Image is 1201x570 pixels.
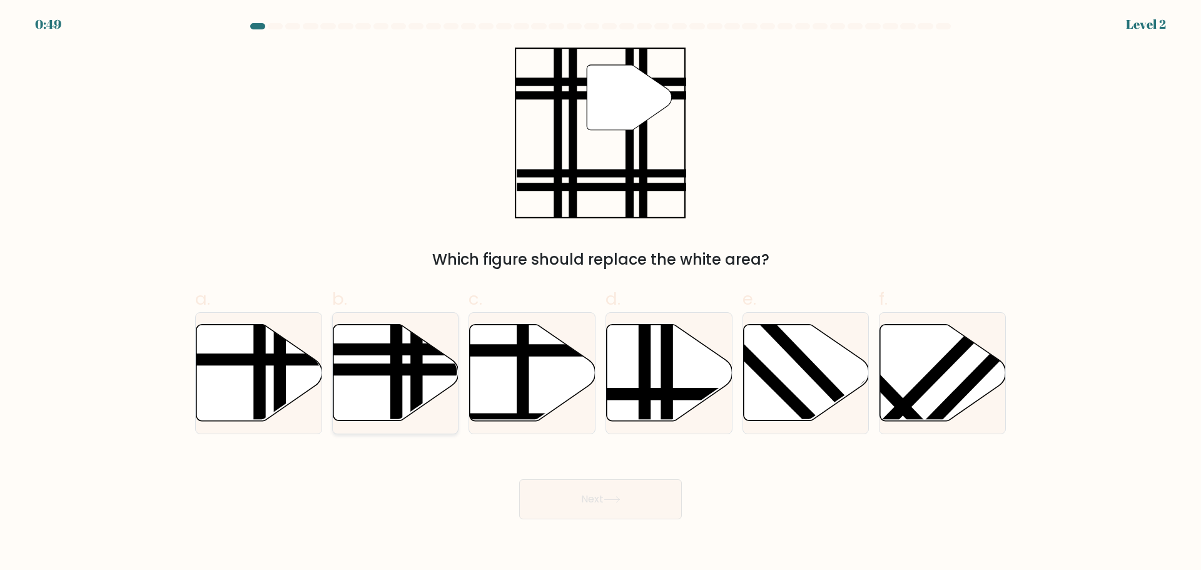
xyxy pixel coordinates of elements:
[742,287,756,311] span: e.
[35,15,61,34] div: 0:49
[606,287,621,311] span: d.
[519,479,682,519] button: Next
[469,287,482,311] span: c.
[195,287,210,311] span: a.
[1126,15,1166,34] div: Level 2
[587,65,672,130] g: "
[203,248,998,271] div: Which figure should replace the white area?
[879,287,888,311] span: f.
[332,287,347,311] span: b.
